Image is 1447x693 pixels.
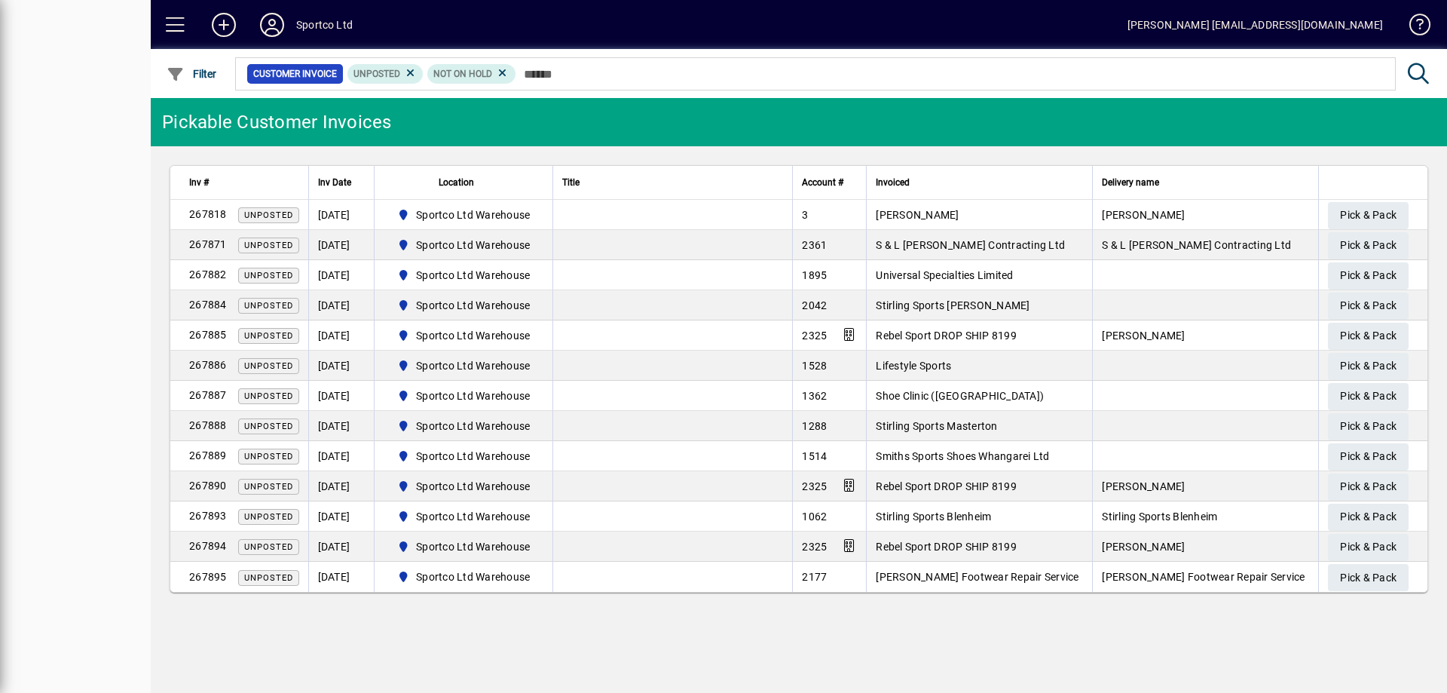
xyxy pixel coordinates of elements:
span: Sportco Ltd Warehouse [416,539,530,554]
span: 267893 [189,510,227,522]
span: Sportco Ltd Warehouse [391,236,537,254]
span: 2361 [802,239,827,251]
span: Pick & Pack [1340,384,1397,409]
span: Sportco Ltd Warehouse [416,509,530,524]
span: [PERSON_NAME] [1102,209,1185,221]
button: Pick & Pack [1328,202,1409,229]
span: 2177 [802,571,827,583]
span: 2325 [802,541,827,553]
span: Unposted [244,422,293,431]
span: Pick & Pack [1340,233,1397,258]
span: Unposted [244,482,293,492]
span: 267886 [189,359,227,371]
div: Sportco Ltd [296,13,353,37]
span: Stirling Sports Blenheim [876,511,991,523]
span: Unposted [244,512,293,522]
button: Pick & Pack [1328,564,1409,591]
span: Sportco Ltd Warehouse [416,268,530,283]
div: Account # [802,174,857,191]
span: Unposted [244,452,293,461]
span: 267882 [189,268,227,281]
span: Location [439,174,474,191]
span: Customer Invoice [253,66,337,81]
span: Pick & Pack [1340,474,1397,499]
span: Title [562,174,580,191]
span: Pick & Pack [1340,504,1397,529]
span: Sportco Ltd Warehouse [416,449,530,464]
td: [DATE] [308,562,374,592]
div: Title [562,174,783,191]
span: Rebel Sport DROP SHIP 8199 [876,330,1017,342]
span: Sportco Ltd Warehouse [416,569,530,584]
td: [DATE] [308,441,374,471]
span: Inv # [189,174,209,191]
td: [DATE] [308,471,374,501]
span: Pick & Pack [1340,535,1397,560]
span: Pick & Pack [1340,263,1397,288]
span: Smiths Sports Shoes Whangarei Ltd [876,450,1049,462]
button: Add [200,11,248,38]
button: Pick & Pack [1328,534,1409,561]
td: [DATE] [308,532,374,562]
span: Unposted [244,271,293,281]
span: Invoiced [876,174,910,191]
span: 267818 [189,208,227,220]
span: 1528 [802,360,827,372]
span: Unposted [244,361,293,371]
span: 3 [802,209,808,221]
span: 2325 [802,330,827,342]
span: Unposted [244,542,293,552]
td: [DATE] [308,200,374,230]
div: Pickable Customer Invoices [162,110,392,134]
td: [DATE] [308,230,374,260]
a: Knowledge Base [1398,3,1428,52]
div: Delivery name [1102,174,1309,191]
span: Pick & Pack [1340,203,1397,228]
span: Unposted [244,573,293,583]
button: Pick & Pack [1328,413,1409,440]
button: Pick & Pack [1328,232,1409,259]
span: Unposted [244,391,293,401]
span: Sportco Ltd Warehouse [391,447,537,465]
div: Location [384,174,544,191]
span: Sportco Ltd Warehouse [416,388,530,403]
span: Sportco Ltd Warehouse [391,327,537,345]
span: Pick & Pack [1340,324,1397,348]
span: Sportco Ltd Warehouse [416,419,530,434]
span: Unposted [244,241,293,250]
span: Sportco Ltd Warehouse [391,206,537,224]
td: [DATE] [308,501,374,532]
button: Pick & Pack [1328,323,1409,350]
span: 267885 [189,329,227,341]
span: 267889 [189,449,227,461]
span: Sportco Ltd Warehouse [416,238,530,253]
span: Rebel Sport DROP SHIP 8199 [876,480,1017,492]
span: 1288 [802,420,827,432]
span: Stirling Sports [PERSON_NAME] [876,299,1029,311]
span: Delivery name [1102,174,1159,191]
span: 2042 [802,299,827,311]
span: S & L [PERSON_NAME] Contracting Ltd [1102,239,1291,251]
td: [DATE] [308,260,374,290]
span: Sportco Ltd Warehouse [391,477,537,495]
span: Unposted [353,69,400,79]
button: Pick & Pack [1328,353,1409,380]
div: Invoiced [876,174,1083,191]
span: Sportco Ltd Warehouse [391,296,537,314]
td: [DATE] [308,381,374,411]
span: Pick & Pack [1340,414,1397,439]
button: Pick & Pack [1328,474,1409,501]
button: Filter [163,60,221,87]
span: Stirling Sports Masterton [876,420,997,432]
span: Account # [802,174,843,191]
td: [DATE] [308,351,374,381]
span: 267871 [189,238,227,250]
td: [DATE] [308,320,374,351]
button: Pick & Pack [1328,443,1409,471]
span: 1514 [802,450,827,462]
span: Sportco Ltd Warehouse [391,266,537,284]
td: [DATE] [308,411,374,441]
span: 267894 [189,540,227,552]
button: Pick & Pack [1328,293,1409,320]
button: Pick & Pack [1328,262,1409,290]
